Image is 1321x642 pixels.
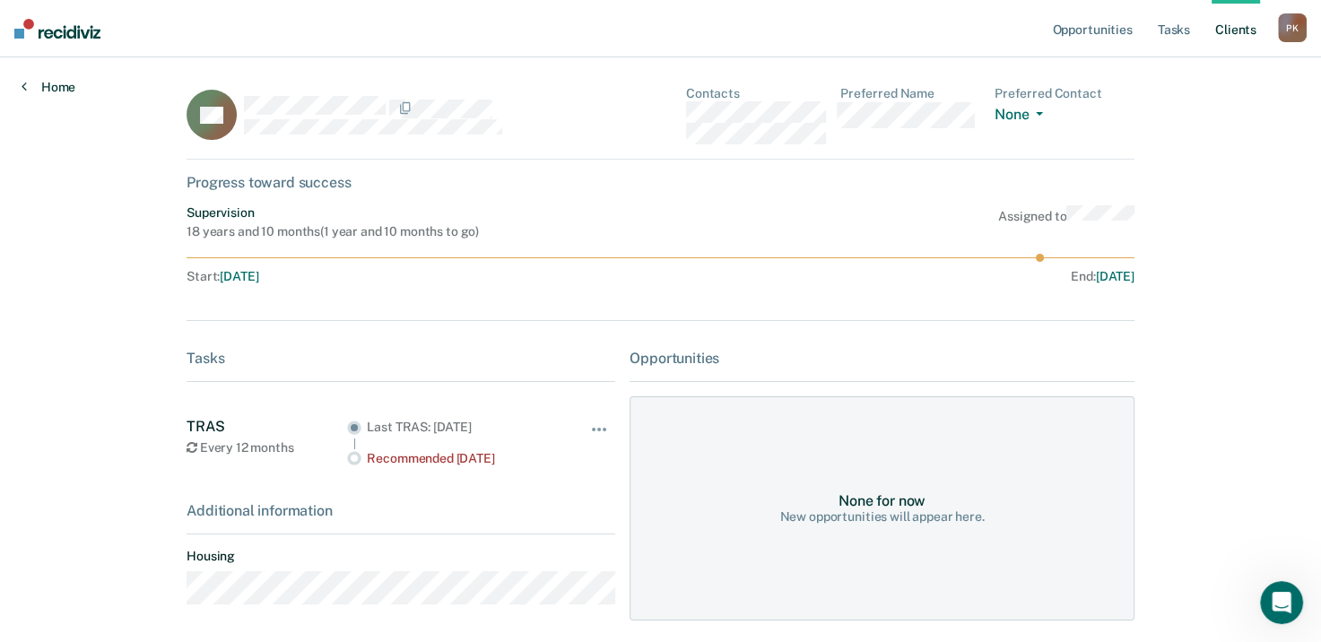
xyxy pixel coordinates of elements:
[187,269,661,284] div: Start :
[187,549,615,564] dt: Housing
[630,350,1134,367] div: Opportunities
[1278,13,1307,42] div: P K
[367,420,561,435] div: Last TRAS: [DATE]
[839,492,926,509] div: None for now
[187,418,347,435] div: TRAS
[1278,13,1307,42] button: PK
[840,86,980,101] dt: Preferred Name
[187,502,615,519] div: Additional information
[187,205,479,221] div: Supervision
[668,269,1134,284] div: End :
[686,86,826,101] dt: Contacts
[220,269,258,283] span: [DATE]
[22,79,75,95] a: Home
[779,509,984,525] div: New opportunities will appear here.
[187,224,479,239] div: 18 years and 10 months ( 1 year and 10 months to go )
[187,174,1134,191] div: Progress toward success
[14,19,100,39] img: Recidiviz
[1260,581,1303,624] iframe: Intercom live chat
[995,106,1050,126] button: None
[187,350,615,367] div: Tasks
[367,451,561,466] div: Recommended [DATE]
[995,86,1134,101] dt: Preferred Contact
[1096,269,1134,283] span: [DATE]
[187,440,347,455] div: Every 12 months
[998,205,1134,239] div: Assigned to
